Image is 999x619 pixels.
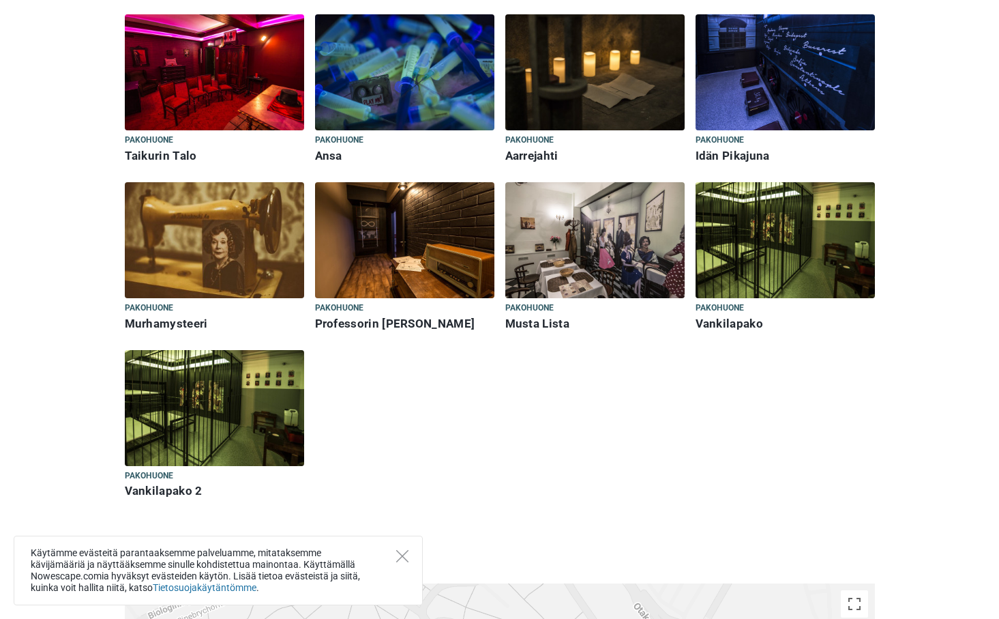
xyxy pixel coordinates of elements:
a: Aarrejahti Pakohuone Aarrejahti [505,14,685,166]
span: Pakohuone [315,301,364,316]
span: Pakohuone [125,133,174,148]
span: Pakohuone [696,301,745,316]
h6: Taikurin Talo [125,149,304,163]
img: Musta Lista [505,182,685,298]
span: Pakohuone [696,133,745,148]
h6: Murhamysteeri [125,317,304,331]
span: Pakohuone [125,301,174,316]
div: Käytämme evästeitä parantaaksemme palveluamme, mitataksemme kävijämääriä ja näyttääksemme sinulle... [14,536,423,605]
a: Ansa Pakohuone Ansa [315,14,494,166]
button: Koko näytön näkymä päälle/pois [841,590,868,618]
h6: Vankilapako 2 [125,484,304,498]
h6: Vankilapako [696,317,875,331]
a: Murhamysteeri Pakohuone Murhamysteeri [125,182,304,334]
h6: Aarrejahti [505,149,685,163]
img: Taikurin Talo [125,14,304,130]
a: Musta Lista Pakohuone Musta Lista [505,182,685,334]
span: Pakohuone [315,133,364,148]
button: Close [396,550,408,562]
span: Pakohuone [505,301,554,316]
img: Ansa [315,14,494,130]
a: Professorin Arvoitus Pakohuone Professorin [PERSON_NAME] [315,182,494,334]
h3: Kartta pakohuoneet Espoo [125,538,875,573]
a: Vankilapako Pakohuone Vankilapako [696,182,875,334]
img: Vankilapako 2 [125,350,304,466]
a: Tietosuojakäytäntömme [153,582,256,593]
img: Idän Pikajuna [696,14,875,130]
h6: Idän Pikajuna [696,149,875,163]
h6: Ansa [315,149,494,163]
img: Aarrejahti [505,14,685,130]
img: Murhamysteeri [125,182,304,298]
h6: Professorin [PERSON_NAME] [315,317,494,331]
span: Pakohuone [125,469,174,484]
img: Vankilapako [696,182,875,298]
a: Taikurin Talo Pakohuone Taikurin Talo [125,14,304,166]
span: Pakohuone [505,133,554,148]
img: Professorin Arvoitus [315,182,494,298]
a: Idän Pikajuna Pakohuone Idän Pikajuna [696,14,875,166]
a: Vankilapako 2 Pakohuone Vankilapako 2 [125,350,304,502]
h6: Musta Lista [505,317,685,331]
